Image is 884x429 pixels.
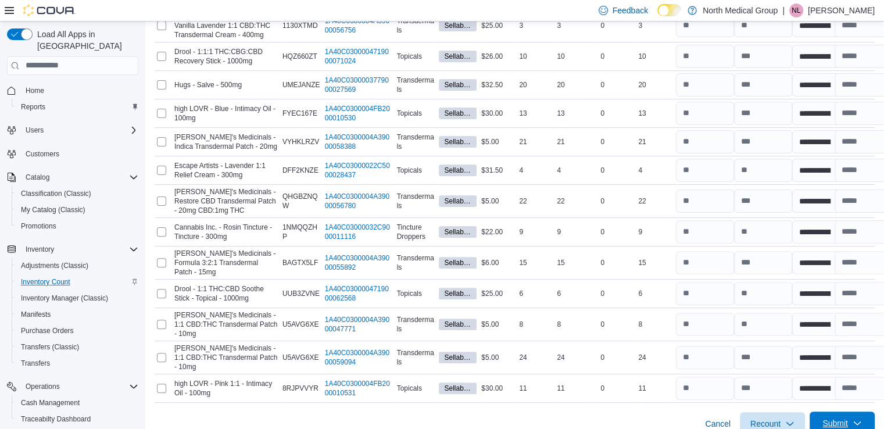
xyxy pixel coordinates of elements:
[16,356,138,370] span: Transfers
[21,277,70,287] span: Inventory Count
[16,219,138,233] span: Promotions
[174,379,278,398] span: high LOVR - Pink 1:1 - Intimacy Oil - 100mg
[600,320,604,329] p: 0
[554,317,592,331] div: 8
[600,52,604,61] p: 0
[479,78,517,92] div: $32.50
[444,80,471,90] span: Sellable Inventory
[26,149,59,159] span: Customers
[789,3,803,17] div: Nicholas Leone
[12,355,143,371] button: Transfers
[21,326,74,335] span: Purchase Orders
[16,275,75,289] a: Inventory Count
[439,165,477,176] span: Sellable Inventory
[12,218,143,234] button: Promotions
[517,287,554,301] div: 6
[444,352,471,363] span: Sellable Inventory
[439,136,477,148] span: Sellable Inventory
[479,49,517,63] div: $26.00
[16,324,78,338] a: Purchase Orders
[517,256,554,270] div: 15
[600,137,604,146] p: 0
[16,219,61,233] a: Promotions
[16,396,138,410] span: Cash Management
[444,196,471,206] span: Sellable Inventory
[439,319,477,330] span: Sellable Inventory
[479,135,517,149] div: $5.00
[554,256,592,270] div: 15
[439,288,477,299] span: Sellable Inventory
[444,51,471,62] span: Sellable Inventory
[21,380,65,394] button: Operations
[325,133,392,151] a: 1A40C0300004A39000058388
[12,339,143,355] button: Transfers (Classic)
[517,78,554,92] div: 20
[554,351,592,364] div: 24
[174,310,278,338] span: Mary's Medicinals - 1:1 CBD:THC Transdermal Patch - 10mg
[282,21,318,30] span: 1130XTMD
[12,306,143,323] button: Manifests
[16,187,138,201] span: Classification (Classic)
[479,106,517,120] div: $30.00
[636,49,674,63] div: 10
[16,396,84,410] a: Cash Management
[554,135,592,149] div: 21
[636,317,674,331] div: 8
[16,203,90,217] a: My Catalog (Classic)
[636,287,674,301] div: 6
[439,195,477,207] span: Sellable Inventory
[21,242,138,256] span: Inventory
[16,324,138,338] span: Purchase Orders
[16,100,50,114] a: Reports
[26,245,54,254] span: Inventory
[479,381,517,395] div: $30.00
[439,51,477,62] span: Sellable Inventory
[479,19,517,33] div: $25.00
[26,126,44,135] span: Users
[444,258,471,268] span: Sellable Inventory
[12,395,143,411] button: Cash Management
[554,163,592,177] div: 4
[325,379,392,398] a: 1A40C0300004FB2000010531
[636,135,674,149] div: 21
[636,106,674,120] div: 13
[479,351,517,364] div: $5.00
[21,342,79,352] span: Transfers (Classic)
[479,317,517,331] div: $5.00
[554,106,592,120] div: 13
[439,352,477,363] span: Sellable Inventory
[657,16,658,17] span: Dark Mode
[600,227,604,237] p: 0
[12,99,143,115] button: Reports
[12,323,143,339] button: Purchase Orders
[325,16,392,35] a: 1A40C0300004A39000056756
[2,241,143,258] button: Inventory
[808,3,875,17] p: [PERSON_NAME]
[12,258,143,274] button: Adjustments (Classic)
[21,123,138,137] span: Users
[479,287,517,301] div: $25.00
[325,223,392,241] a: 1A40C03000032C9000011116
[325,348,392,367] a: 1A40C0300004A39000059094
[325,104,392,123] a: 1A40C0300004FB2000010530
[21,84,49,98] a: Home
[174,187,278,215] span: Mary's Medicinals - Restore CBD Transdermal Patch - 20mg CBD:1mg THC
[395,313,437,336] div: Transdermals
[12,274,143,290] button: Inventory Count
[517,225,554,239] div: 9
[600,166,604,175] p: 0
[21,123,48,137] button: Users
[16,203,138,217] span: My Catalog (Classic)
[12,411,143,427] button: Traceabilty Dashboard
[554,381,592,395] div: 11
[174,12,278,40] span: Mary's Medicinals - Vanilla Lavender 1:1 CBD:THC Transdermal Cream - 400mg
[554,19,592,33] div: 3
[16,291,113,305] a: Inventory Manager (Classic)
[517,106,554,120] div: 13
[282,258,318,267] span: BAGTX5LF
[21,170,54,184] button: Catalog
[395,73,437,96] div: Transdermals
[282,80,320,90] span: UMEJANZE
[282,166,318,175] span: DFF2KNZE
[822,417,848,429] span: Submit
